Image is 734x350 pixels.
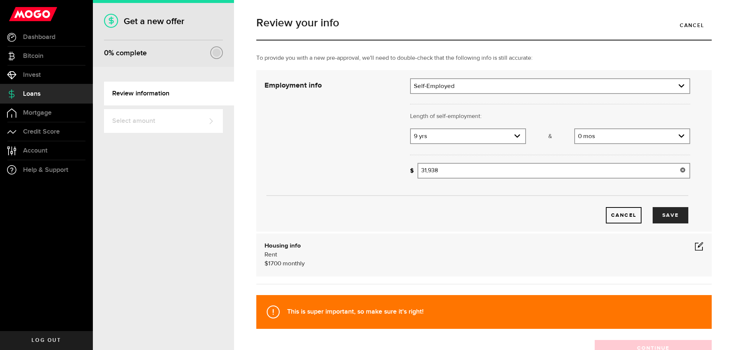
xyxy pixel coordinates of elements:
span: Loans [23,91,40,97]
a: expand select [411,79,689,93]
span: Help & Support [23,167,68,173]
span: Account [23,147,48,154]
span: 1700 [268,261,281,267]
button: Open LiveChat chat widget [6,3,28,25]
span: Log out [32,338,61,343]
span: monthly [283,261,305,267]
strong: Employment info [264,82,322,89]
button: Save [653,207,688,223]
strong: This is super important, so make sure it's right! [287,308,423,315]
b: Housing info [264,243,301,249]
span: 0 [104,49,108,58]
a: expand select [575,129,689,143]
p: & [526,132,575,141]
h1: Get a new offer [104,16,223,27]
h1: Review your info [256,17,712,29]
a: expand select [411,129,525,143]
span: Dashboard [23,34,55,40]
span: Rent [264,252,277,258]
span: Credit Score [23,128,60,135]
div: % complete [104,46,147,60]
a: Cancel [672,17,712,33]
span: Bitcoin [23,53,43,59]
a: Select amount [104,109,223,133]
button: Cancel [606,207,642,223]
p: To provide you with a new pre-approval, we'll need to double-check that the following info is sti... [256,54,712,63]
p: Length of self-employment: [410,112,690,121]
span: Mortgage [23,109,52,116]
span: Invest [23,72,41,78]
a: Review information [104,82,234,105]
span: $ [264,261,268,267]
